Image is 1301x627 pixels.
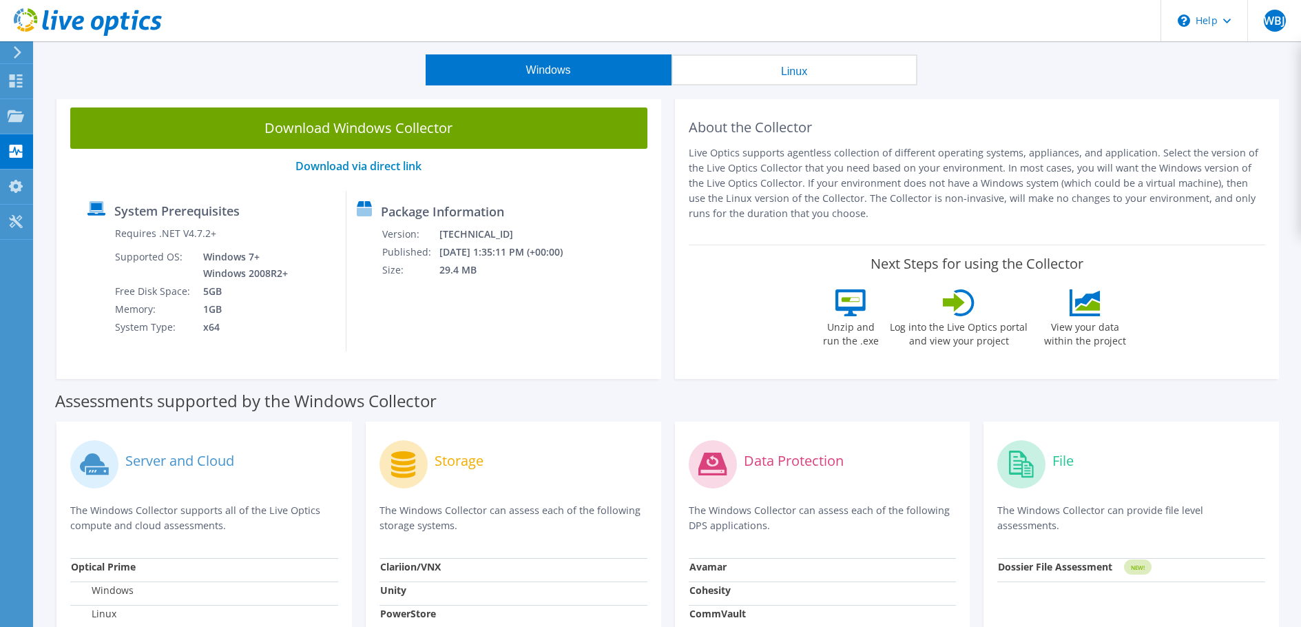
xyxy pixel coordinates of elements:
[689,607,746,620] strong: CommVault
[114,204,240,218] label: System Prerequisites
[439,261,581,279] td: 29.4 MB
[1131,564,1145,571] tspan: NEW!
[193,282,291,300] td: 5GB
[193,248,291,282] td: Windows 7+ Windows 2008R2+
[998,560,1112,573] strong: Dossier File Assessment
[744,454,844,468] label: Data Protection
[689,584,731,597] strong: Cohesity
[435,454,483,468] label: Storage
[71,584,134,597] label: Windows
[380,584,406,597] strong: Unity
[114,248,193,282] td: Supported OS:
[672,54,917,85] button: Linux
[380,560,441,573] strong: Clariion/VNX
[380,607,436,620] strong: PowerStore
[381,205,504,218] label: Package Information
[295,158,421,174] a: Download via direct link
[997,503,1265,533] p: The Windows Collector can provide file level assessments.
[70,503,338,533] p: The Windows Collector supports all of the Live Optics compute and cloud assessments.
[114,318,193,336] td: System Type:
[382,261,439,279] td: Size:
[819,316,882,348] label: Unzip and run the .exe
[689,503,957,533] p: The Windows Collector can assess each of the following DPS applications.
[689,145,1266,221] p: Live Optics supports agentless collection of different operating systems, appliances, and applica...
[439,243,581,261] td: [DATE] 1:35:11 PM (+00:00)
[1264,10,1286,32] span: WBJ
[114,300,193,318] td: Memory:
[1035,316,1134,348] label: View your data within the project
[115,227,216,240] label: Requires .NET V4.7.2+
[125,454,234,468] label: Server and Cloud
[889,316,1028,348] label: Log into the Live Optics portal and view your project
[55,394,437,408] label: Assessments supported by the Windows Collector
[382,225,439,243] td: Version:
[71,607,116,621] label: Linux
[114,282,193,300] td: Free Disk Space:
[439,225,581,243] td: [TECHNICAL_ID]
[426,54,672,85] button: Windows
[193,318,291,336] td: x64
[1052,454,1074,468] label: File
[379,503,647,533] p: The Windows Collector can assess each of the following storage systems.
[1178,14,1190,27] svg: \n
[871,256,1083,272] label: Next Steps for using the Collector
[70,107,647,149] a: Download Windows Collector
[689,119,1266,136] h2: About the Collector
[382,243,439,261] td: Published:
[193,300,291,318] td: 1GB
[71,560,136,573] strong: Optical Prime
[689,560,727,573] strong: Avamar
